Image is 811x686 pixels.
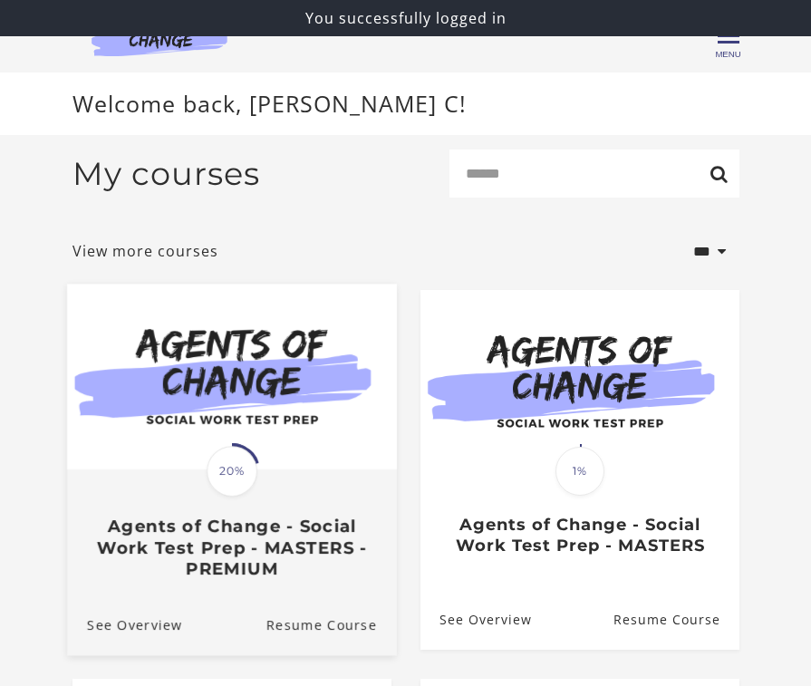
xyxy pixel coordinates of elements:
span: 1% [555,447,604,496]
h2: My courses [72,155,260,193]
span: 20% [207,447,257,498]
a: Agents of Change - Social Work Test Prep - MASTERS: See Overview [420,591,532,650]
p: You successfully logged in [7,7,804,29]
p: Welcome back, [PERSON_NAME] C! [72,87,739,121]
h3: Agents of Change - Social Work Test Prep - MASTERS [439,515,719,556]
span: Menu [715,49,740,59]
a: Agents of Change - Social Work Test Prep - MASTERS - PREMIUM: See Overview [67,594,182,655]
h3: Agents of Change - Social Work Test Prep - MASTERS - PREMIUM [87,517,377,580]
a: View more courses [72,240,218,262]
a: Agents of Change - Social Work Test Prep - MASTERS: Resume Course [613,591,739,650]
a: Agents of Change - Social Work Test Prep - MASTERS - PREMIUM: Resume Course [266,594,396,655]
